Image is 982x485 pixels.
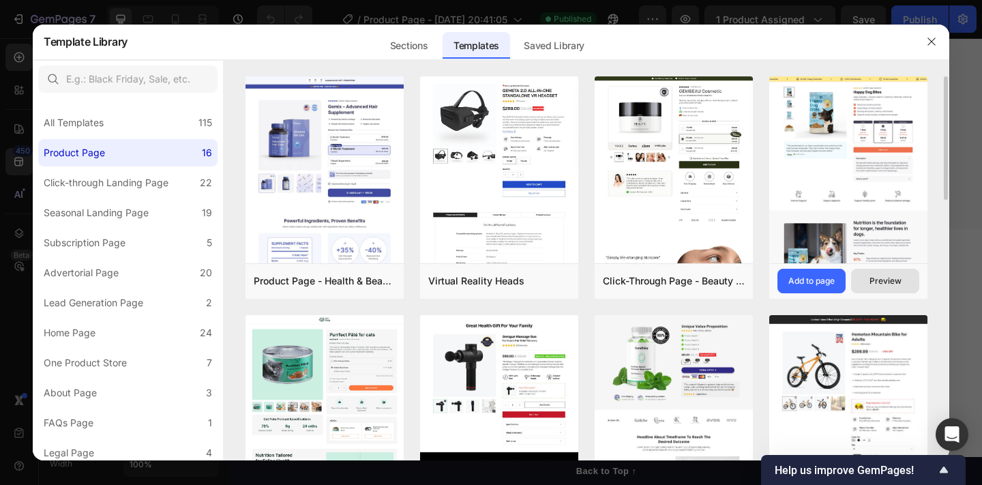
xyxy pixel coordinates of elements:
[207,355,212,371] div: 7
[98,353,328,365] span: What is the Midday Motion Pilates Board?
[202,145,212,161] div: 16
[44,445,94,461] div: Legal Page
[102,28,164,39] strong: Accessibility
[428,273,524,289] div: Virtual Reality Heads
[200,265,212,281] div: 20
[44,115,104,131] div: All Templates
[775,464,936,477] span: Help us improve GemPages!
[44,325,95,341] div: Home Page
[44,24,128,59] h2: Template Library
[44,235,125,251] div: Subscription Page
[44,265,119,281] div: Advertorial Page
[44,355,127,371] div: One Product Store
[376,464,442,478] div: Back to Top ↑
[775,462,952,478] button: Show survey - Help us improve GemPages!
[206,385,212,401] div: 3
[283,98,535,115] p: Start using Midday Motion Pilates Board now!
[443,32,510,59] div: Templates
[254,273,396,289] div: Product Page - Health & Beauty - Hair Supplement
[206,445,212,461] div: 4
[38,65,218,93] input: E.g.: Black Friday, Sale, etc.
[603,273,745,289] div: Click-Through Page - Beauty & Fitness - Cosmetic
[200,325,212,341] div: 24
[537,17,738,48] span: Appeals mostly to pilates enthusiasts with studio access
[207,235,212,251] div: 5
[777,269,846,293] button: Add to page
[513,32,595,59] div: Saved Library
[44,415,93,431] div: FAQs Page
[379,32,438,59] div: Sections
[200,175,212,191] div: 22
[252,90,567,123] a: Start using Midday Motion Pilates Board now!
[44,175,168,191] div: Click-through Landing Page
[202,205,212,221] div: 19
[253,135,565,151] p: *100% satisfaction. No fuss, 30-day money-back guarantee
[340,17,527,48] span: Suitable for mums, WFH pros, seniors, and beginners
[208,415,212,431] div: 1
[80,263,739,299] p: Frequently Asked Questions
[198,115,212,131] div: 115
[44,385,97,401] div: About Page
[851,269,919,293] button: Preview
[788,275,835,287] div: Add to page
[936,418,968,451] div: Open Intercom Messenger
[206,295,212,311] div: 2
[98,417,268,429] span: Who is this board suitable for?
[44,145,105,161] div: Product Page
[44,295,143,311] div: Lead Generation Page
[44,205,149,221] div: Seasonal Landing Page
[869,275,902,287] div: Preview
